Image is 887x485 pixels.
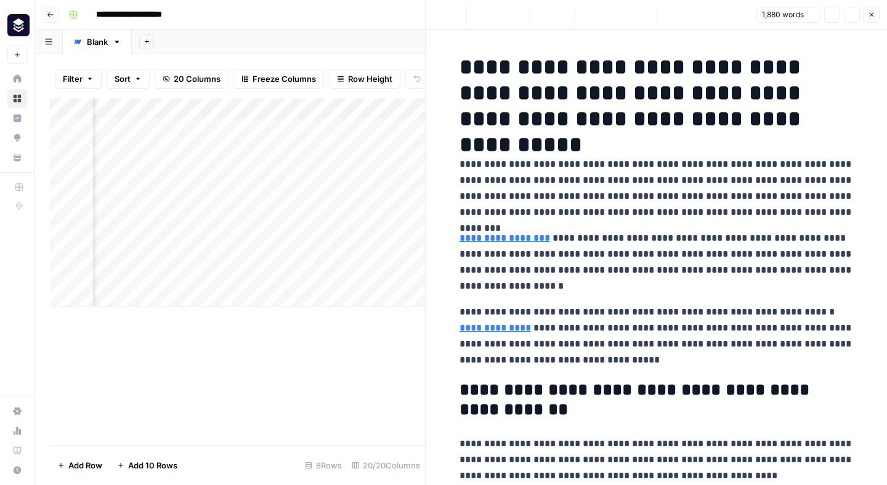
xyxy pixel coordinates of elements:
button: 20 Columns [155,69,229,89]
span: Add Row [68,459,102,471]
div: 8 Rows [300,455,347,475]
button: Help + Support [7,460,27,480]
span: Filter [63,73,83,85]
span: Sort [115,73,131,85]
span: Freeze Columns [253,73,316,85]
span: 20 Columns [174,73,221,85]
button: 1,880 words [756,7,820,23]
button: Undo [405,69,453,89]
span: 1,880 words [762,9,804,20]
span: Row Height [348,73,392,85]
button: Filter [55,69,102,89]
a: Home [7,69,27,89]
button: Freeze Columns [233,69,324,89]
a: Browse [7,89,27,108]
img: Platformengineering.org Logo [7,14,30,36]
a: Usage [7,421,27,441]
div: 20/20 Columns [347,455,425,475]
a: Opportunities [7,128,27,148]
a: Settings [7,401,27,421]
a: Blank [63,30,132,54]
a: Learning Hub [7,441,27,460]
div: Blank [87,36,108,48]
button: Sort [107,69,150,89]
button: Add Row [50,455,110,475]
button: Workspace: Platformengineering.org [7,10,27,41]
a: Your Data [7,148,27,167]
button: Add 10 Rows [110,455,185,475]
a: Insights [7,108,27,128]
span: Add 10 Rows [128,459,177,471]
button: Row Height [329,69,400,89]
